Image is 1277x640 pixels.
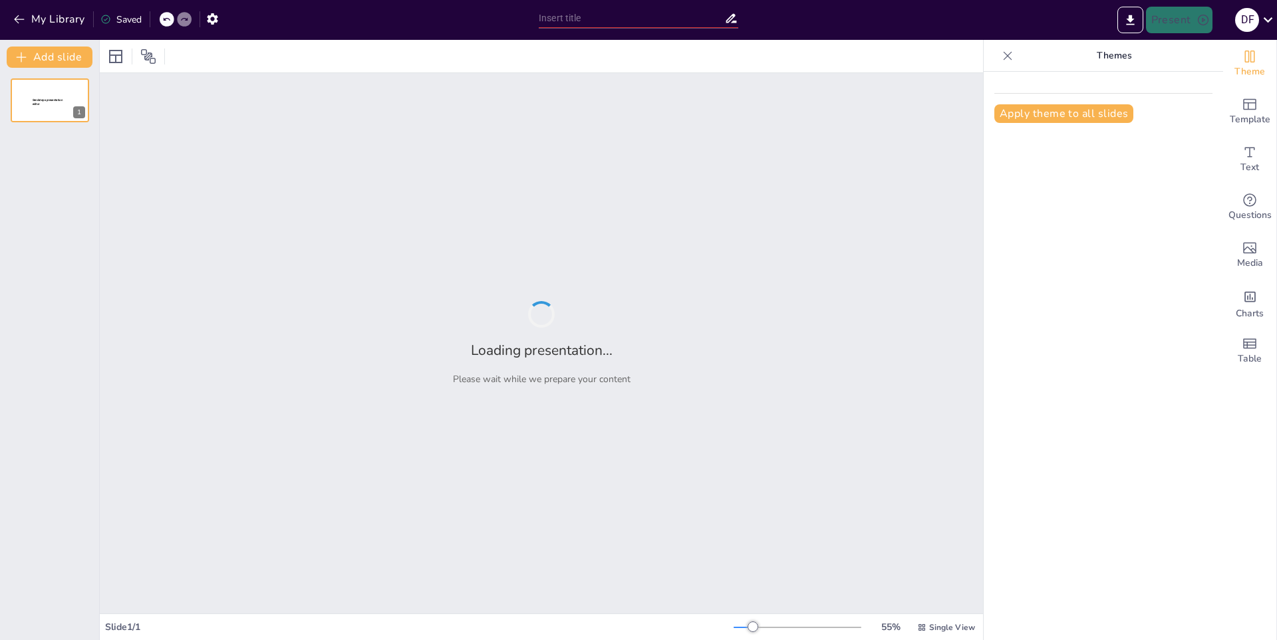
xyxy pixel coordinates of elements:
[1235,8,1259,32] div: D F
[1223,40,1276,88] div: Change the overall theme
[73,106,85,118] div: 1
[33,98,63,106] span: Sendsteps presentation editor
[1223,136,1276,183] div: Add text boxes
[929,622,975,633] span: Single View
[1236,306,1264,321] span: Charts
[1238,352,1262,366] span: Table
[471,341,613,360] h2: Loading presentation...
[1235,7,1259,33] button: D F
[11,78,89,122] div: 1
[875,621,907,633] div: 55 %
[1228,208,1272,223] span: Questions
[1223,231,1276,279] div: Add images, graphics, shapes or video
[1234,64,1265,79] span: Theme
[140,49,156,64] span: Position
[1230,112,1270,127] span: Template
[105,46,126,67] div: Layout
[7,47,92,68] button: Add slide
[453,373,631,385] p: Please wait while we prepare your content
[1018,40,1210,72] p: Themes
[1223,327,1276,375] div: Add a table
[100,13,142,26] div: Saved
[1223,279,1276,327] div: Add charts and graphs
[1117,7,1143,33] button: Export to PowerPoint
[1240,160,1259,175] span: Text
[994,104,1133,123] button: Apply theme to all slides
[10,9,90,30] button: My Library
[539,9,724,28] input: Insert title
[1237,256,1263,270] span: Media
[1146,7,1212,33] button: Present
[105,621,734,633] div: Slide 1 / 1
[1223,88,1276,136] div: Add ready made slides
[1223,183,1276,231] div: Get real-time input from your audience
